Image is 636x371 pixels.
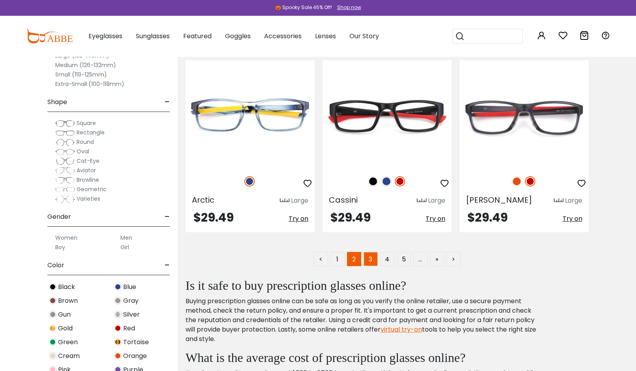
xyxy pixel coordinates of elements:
span: Gold [58,324,73,333]
img: Silver [114,311,122,318]
img: Blue [381,176,392,186]
span: Color [47,256,64,275]
span: Shape [47,93,67,112]
div: Shop now [337,4,361,11]
span: Try on [563,214,582,223]
a: Shop now [333,4,361,11]
span: Green [58,337,78,347]
span: Geometric [77,185,107,193]
label: Small (119-125mm) [55,70,107,79]
img: Rectangle.png [55,129,75,137]
a: < [314,252,328,266]
img: Oval.png [55,148,75,156]
div: Large [565,196,582,205]
span: Featured [183,32,212,41]
a: » [430,252,444,266]
img: Round.png [55,138,75,146]
img: Orange [114,352,122,360]
a: Blue Arctic - TR ,Universal Bridge Fit [186,60,315,168]
span: Gray [123,296,139,306]
span: Orange [123,351,147,361]
span: Gender [47,207,71,226]
img: Red Cassini - TR ,Universal Bridge Fit [323,60,452,168]
span: Varieties [77,195,100,203]
span: Tortoise [123,337,149,347]
img: Geometric.png [55,186,75,194]
span: Cat-Eye [77,157,99,165]
img: Brown [49,297,56,304]
a: 4 [380,252,394,266]
img: abbeglasses.com [26,29,73,43]
span: Eyeglasses [88,32,122,41]
img: Red [114,324,122,332]
img: size ruler [280,198,289,204]
button: Try on [426,212,445,226]
a: 5 [397,252,411,266]
img: Tortoise [114,338,122,346]
span: Gun [58,310,71,319]
span: Blue [123,282,136,292]
img: Black [49,283,56,291]
span: Aviator [77,166,96,174]
span: Square [77,119,96,127]
span: Black [58,282,75,292]
img: Blue [114,283,122,291]
label: Women [55,233,77,242]
a: > [447,252,461,266]
img: size ruler [417,198,426,204]
img: Varieties.png [55,195,75,203]
span: $29.49 [330,209,371,226]
span: Arctic [192,194,214,205]
span: Rectangle [77,129,105,136]
span: Browline [77,176,99,184]
img: Red [525,176,535,186]
img: Gray [114,297,122,304]
span: - [165,93,170,112]
a: 3 [364,252,378,266]
h2: What is the average cost of prescription glasses online? [186,350,541,365]
span: … [413,252,428,266]
img: Browline.png [55,176,75,184]
span: Goggles [225,32,251,41]
label: Girl [120,242,129,252]
label: Men [120,233,132,242]
a: 1 [330,252,345,266]
span: Try on [426,214,445,223]
label: Extra-Small (100-118mm) [55,79,124,89]
img: size ruler [554,198,563,204]
span: 2 [347,252,361,266]
span: Lenses [315,32,336,41]
img: Gold [49,324,56,332]
span: Sunglasses [136,32,170,41]
img: Blue [244,176,255,186]
img: Orange [512,176,522,186]
span: Try on [289,214,308,223]
img: Green [49,338,56,346]
a: virtual try-on [381,325,422,334]
img: Red Cohen - TR ,Universal Bridge Fit [460,60,589,168]
span: Accessories [264,32,302,41]
label: Medium (126-132mm) [55,60,116,70]
div: 🎃 Spooky Sale 45% Off! [275,4,332,11]
span: - [165,207,170,226]
div: Large [291,196,308,205]
img: Cream [49,352,56,360]
span: $29.49 [467,209,508,226]
button: Try on [563,212,582,226]
span: Cream [58,351,80,361]
span: Red [123,324,135,333]
div: Large [428,196,445,205]
p: Buying prescription glasses online can be safe as long as you verify the online retailer, use a s... [186,296,541,344]
label: Boy [55,242,65,252]
span: Round [77,138,94,146]
button: Try on [289,212,308,226]
span: [PERSON_NAME] [466,194,532,205]
img: Gun [49,311,56,318]
span: Oval [77,147,89,155]
span: Brown [58,296,78,306]
h2: Is it safe to buy prescription glasses online? [186,278,541,293]
img: Red [395,176,405,186]
span: Silver [123,310,140,319]
img: Black [368,176,378,186]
